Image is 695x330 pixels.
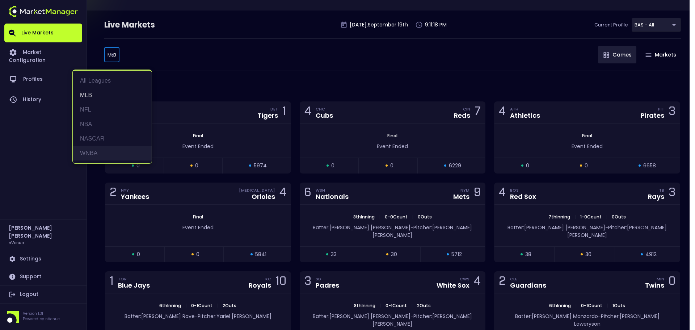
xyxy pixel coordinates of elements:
li: WNBA [73,146,152,160]
li: NBA [73,117,152,131]
li: NASCAR [73,131,152,146]
li: NFL [73,103,152,117]
li: All Leagues [73,74,152,88]
li: MLB [73,88,152,103]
